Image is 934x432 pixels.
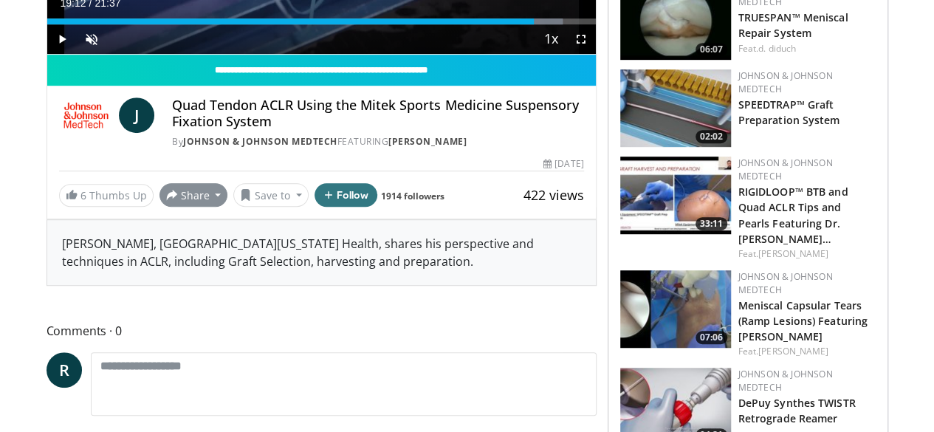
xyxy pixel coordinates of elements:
[47,352,82,388] a: R
[47,18,596,24] div: Progress Bar
[537,24,566,54] button: Playback Rate
[620,69,731,147] img: a46a2fe1-2704-4a9e-acc3-1c278068f6c4.150x105_q85_crop-smart_upscale.jpg
[738,247,876,261] div: Feat.
[738,97,840,127] a: SPEEDTRAP™ Graft Preparation System
[620,270,731,348] a: 07:06
[381,190,444,202] a: 1914 followers
[47,24,77,54] button: Play
[758,345,828,357] a: [PERSON_NAME]
[696,43,727,56] span: 06:07
[738,185,848,245] a: RIGIDLOOP™ BTB and Quad ACLR Tips and Pearls Featuring Dr. [PERSON_NAME]…
[183,135,337,148] a: Johnson & Johnson MedTech
[620,157,731,234] img: 4bc3a03c-f47c-4100-84fa-650097507746.150x105_q85_crop-smart_upscale.jpg
[738,345,876,358] div: Feat.
[738,157,833,182] a: Johnson & Johnson MedTech
[566,24,596,54] button: Fullscreen
[738,42,876,55] div: Feat.
[172,97,583,129] h4: Quad Tendon ACLR Using the Mitek Sports Medicine Suspensory Fixation System
[738,270,833,296] a: Johnson & Johnson MedTech
[738,298,868,343] a: Meniscal Capsular Tears (Ramp Lesions) Featuring [PERSON_NAME]
[543,157,583,171] div: [DATE]
[172,135,583,148] div: By FEATURING
[159,183,228,207] button: Share
[738,10,848,40] a: TRUESPAN™ Meniscal Repair System
[59,184,154,207] a: 6 Thumbs Up
[758,247,828,260] a: [PERSON_NAME]
[315,183,378,207] button: Follow
[620,69,731,147] a: 02:02
[233,183,309,207] button: Save to
[738,396,856,425] a: DePuy Synthes TWISTR Retrograde Reamer
[47,220,596,285] div: [PERSON_NAME], [GEOGRAPHIC_DATA][US_STATE] Health, shares his perspective and techniques in ACLR,...
[620,270,731,348] img: 0c02c3d5-dde0-442f-bbc0-cf861f5c30d7.150x105_q85_crop-smart_upscale.jpg
[758,42,796,55] a: d. diduch
[47,321,597,340] span: Comments 0
[523,186,584,204] span: 422 views
[119,97,154,133] a: J
[738,368,833,394] a: Johnson & Johnson MedTech
[696,130,727,143] span: 02:02
[738,69,833,95] a: Johnson & Johnson MedTech
[696,331,727,344] span: 07:06
[59,97,114,133] img: Johnson & Johnson MedTech
[388,135,467,148] a: [PERSON_NAME]
[80,188,86,202] span: 6
[620,157,731,234] a: 33:11
[696,217,727,230] span: 33:11
[77,24,106,54] button: Unmute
